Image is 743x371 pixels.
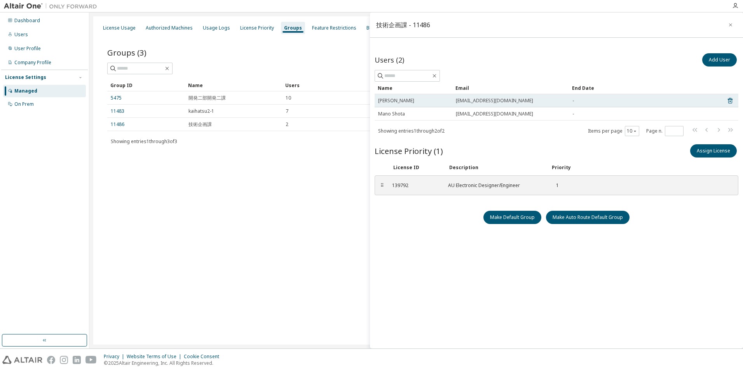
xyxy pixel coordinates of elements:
span: kaihatsu2-1 [188,108,214,114]
div: End Date [572,82,717,94]
div: Usage Logs [203,25,230,31]
div: Groups [284,25,302,31]
div: License Settings [5,74,46,80]
div: On Prem [14,101,34,107]
div: Email [455,82,566,94]
div: Authorized Machines [146,25,193,31]
button: 10 [627,128,637,134]
div: Managed [14,88,37,94]
span: Groups (3) [107,47,147,58]
div: Privacy [104,353,127,360]
img: youtube.svg [85,356,97,364]
span: Showing entries 1 through 3 of 3 [111,138,177,145]
div: 139792 [392,182,439,189]
img: altair_logo.svg [2,356,42,364]
div: Cookie Consent [184,353,224,360]
span: 10 [286,95,291,101]
span: License Priority (1) [375,145,443,156]
span: [EMAIL_ADDRESS][DOMAIN_NAME] [456,98,533,104]
div: Feature Restrictions [312,25,356,31]
button: Assign License [690,144,737,157]
button: Add User [702,53,737,66]
p: © 2025 Altair Engineering, Inc. All Rights Reserved. [104,360,224,366]
div: License Priority [240,25,274,31]
span: Showing entries 1 through 2 of 2 [378,128,445,134]
div: License Usage [103,25,136,31]
div: Priority [552,164,571,171]
button: Make Auto Route Default Group [546,211,630,224]
span: - [572,111,574,117]
span: 技術企画課 [188,121,212,128]
div: Group ID [110,79,182,91]
div: Users [14,31,28,38]
span: Mano Shota [378,111,405,117]
div: 1 [551,182,559,189]
span: Page n. [646,126,684,136]
div: Borrow Settings [366,25,403,31]
div: License ID [393,164,440,171]
div: Description [449,164,542,171]
div: Company Profile [14,59,51,66]
img: instagram.svg [60,356,68,364]
div: User Profile [14,45,41,52]
span: [EMAIL_ADDRESS][DOMAIN_NAME] [456,111,533,117]
span: Users (2) [375,55,404,65]
span: Items per page [588,126,639,136]
div: Name [188,79,279,91]
div: AU Electronic Designer/Engineer [448,182,541,189]
img: Altair One [4,2,101,10]
span: - [572,98,574,104]
span: 7 [286,108,288,114]
div: Website Terms of Use [127,353,184,360]
div: Name [378,82,449,94]
span: 開発二部開発二課 [188,95,226,101]
div: Users [285,79,703,91]
button: Make Default Group [483,211,541,224]
a: 11483 [111,108,124,114]
div: Dashboard [14,17,40,24]
span: [PERSON_NAME] [378,98,414,104]
div: 技術企画課 - 11486 [376,22,430,28]
span: 2 [286,121,288,128]
img: linkedin.svg [73,356,81,364]
img: facebook.svg [47,356,55,364]
a: 11486 [111,121,124,128]
a: 5475 [111,95,122,101]
div: ⠿ [380,182,384,189]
